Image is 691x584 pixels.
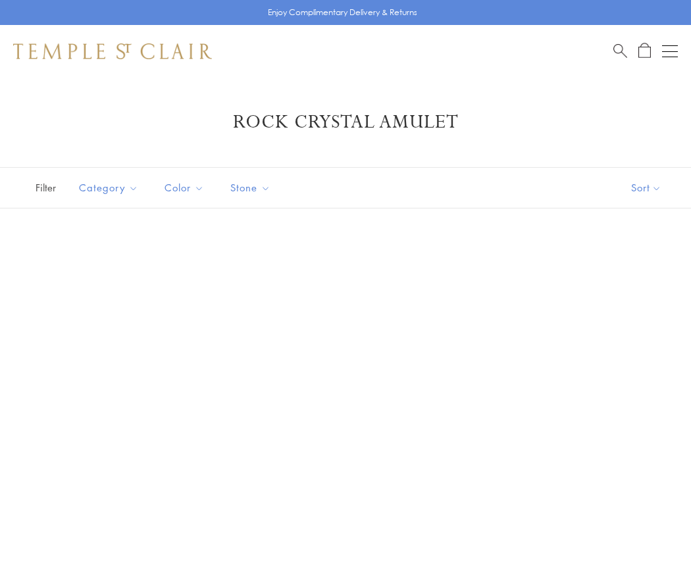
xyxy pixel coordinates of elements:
[268,6,417,19] p: Enjoy Complimentary Delivery & Returns
[220,173,280,203] button: Stone
[638,43,651,59] a: Open Shopping Bag
[72,180,148,196] span: Category
[155,173,214,203] button: Color
[662,43,678,59] button: Open navigation
[224,180,280,196] span: Stone
[613,43,627,59] a: Search
[601,168,691,208] button: Show sort by
[13,43,212,59] img: Temple St. Clair
[158,180,214,196] span: Color
[69,173,148,203] button: Category
[33,110,658,134] h1: Rock Crystal Amulet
